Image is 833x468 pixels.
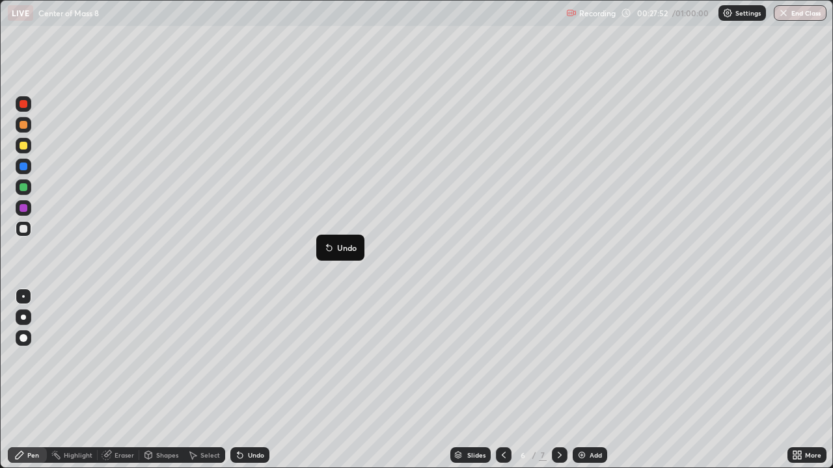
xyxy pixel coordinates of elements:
div: More [805,452,821,458]
img: add-slide-button [577,450,587,460]
img: class-settings-icons [722,8,733,18]
p: Undo [337,242,357,253]
div: Undo [248,452,264,458]
div: Shapes [156,452,178,458]
div: / [532,451,536,459]
div: Highlight [64,452,92,458]
img: recording.375f2c34.svg [566,8,577,18]
div: Slides [467,452,485,458]
p: LIVE [12,8,29,18]
button: Undo [321,240,359,255]
p: Center of Mass 8 [38,8,99,18]
div: Add [590,452,602,458]
p: Settings [735,10,761,16]
div: Pen [27,452,39,458]
div: Eraser [115,452,134,458]
div: 6 [517,451,530,459]
img: end-class-cross [778,8,789,18]
button: End Class [774,5,826,21]
p: Recording [579,8,616,18]
div: 7 [539,449,547,461]
div: Select [200,452,220,458]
